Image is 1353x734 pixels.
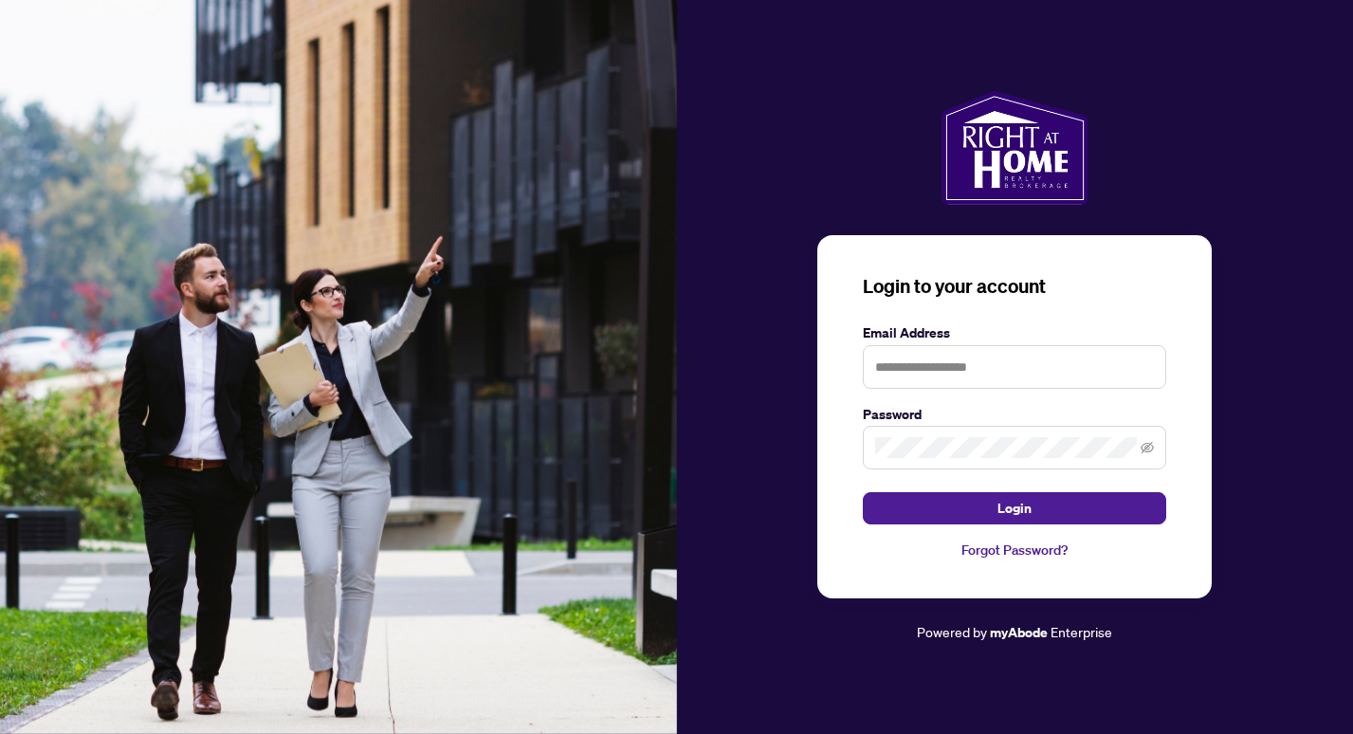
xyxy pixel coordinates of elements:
span: eye-invisible [1141,441,1154,454]
a: myAbode [990,622,1048,643]
h3: Login to your account [863,273,1166,300]
img: ma-logo [942,91,1088,205]
button: Login [863,492,1166,524]
a: Forgot Password? [863,540,1166,560]
span: Enterprise [1051,623,1112,640]
label: Password [863,404,1166,425]
span: Powered by [917,623,987,640]
label: Email Address [863,322,1166,343]
span: Login [997,493,1032,523]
